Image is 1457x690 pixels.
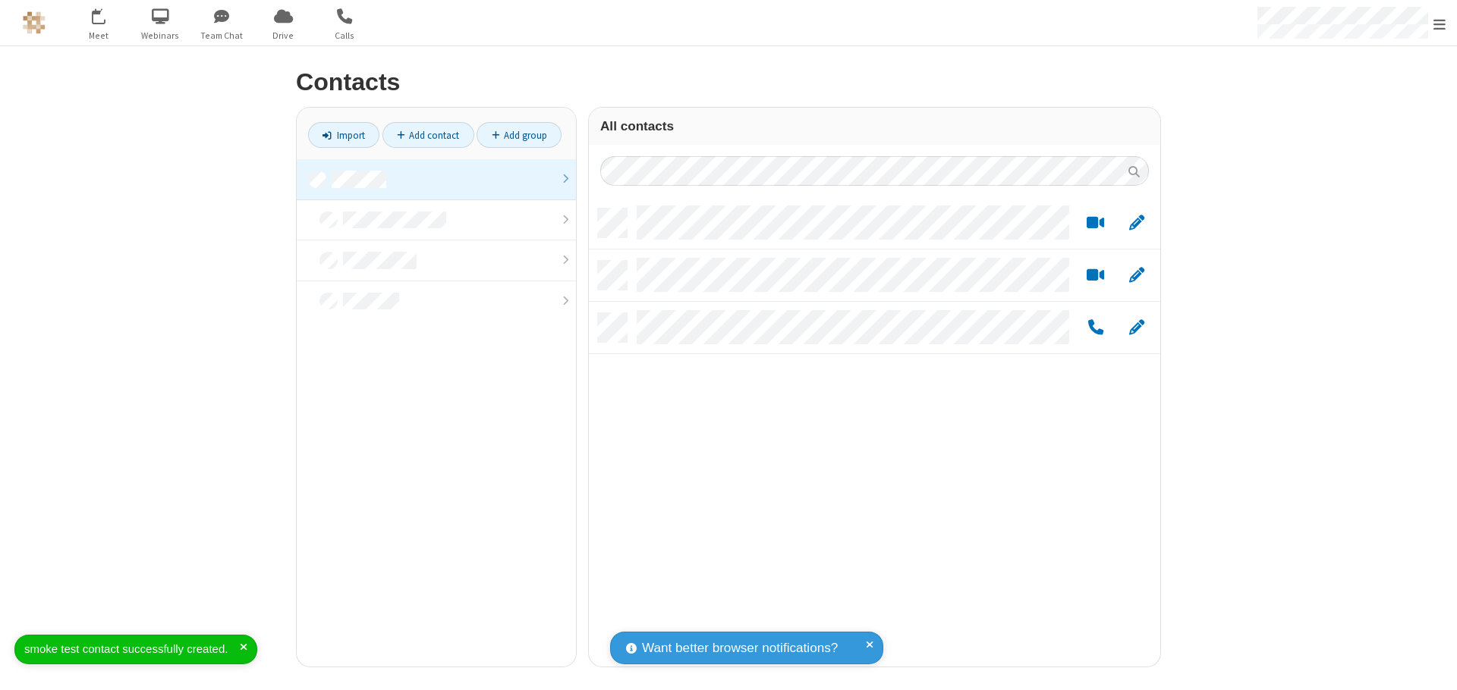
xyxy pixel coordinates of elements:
button: Edit [1122,214,1151,233]
img: QA Selenium DO NOT DELETE OR CHANGE [23,11,46,34]
a: Import [308,122,379,148]
a: Add contact [382,122,474,148]
span: Team Chat [194,29,250,42]
h2: Contacts [296,69,1161,96]
h3: All contacts [600,119,1149,133]
span: Meet [71,29,127,42]
div: 12 [100,8,114,20]
button: Start a video meeting [1081,214,1110,233]
span: Webinars [132,29,189,42]
span: Drive [255,29,312,42]
button: Edit [1122,266,1151,285]
button: Start a video meeting [1081,266,1110,285]
div: smoke test contact successfully created. [24,641,240,658]
a: Add group [477,122,562,148]
span: Calls [316,29,373,42]
button: Call by phone [1081,318,1110,337]
span: Want better browser notifications? [642,638,838,658]
button: Edit [1122,318,1151,337]
div: grid [589,197,1160,666]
